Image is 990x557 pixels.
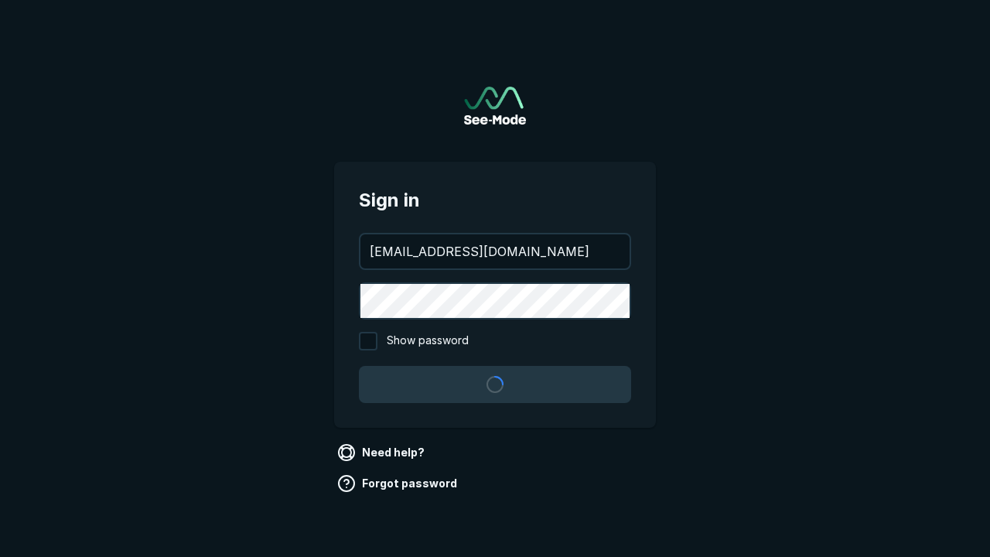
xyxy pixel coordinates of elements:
a: Need help? [334,440,431,465]
a: Go to sign in [464,87,526,125]
img: See-Mode Logo [464,87,526,125]
input: your@email.com [360,234,630,268]
a: Forgot password [334,471,463,496]
span: Sign in [359,186,631,214]
span: Show password [387,332,469,350]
